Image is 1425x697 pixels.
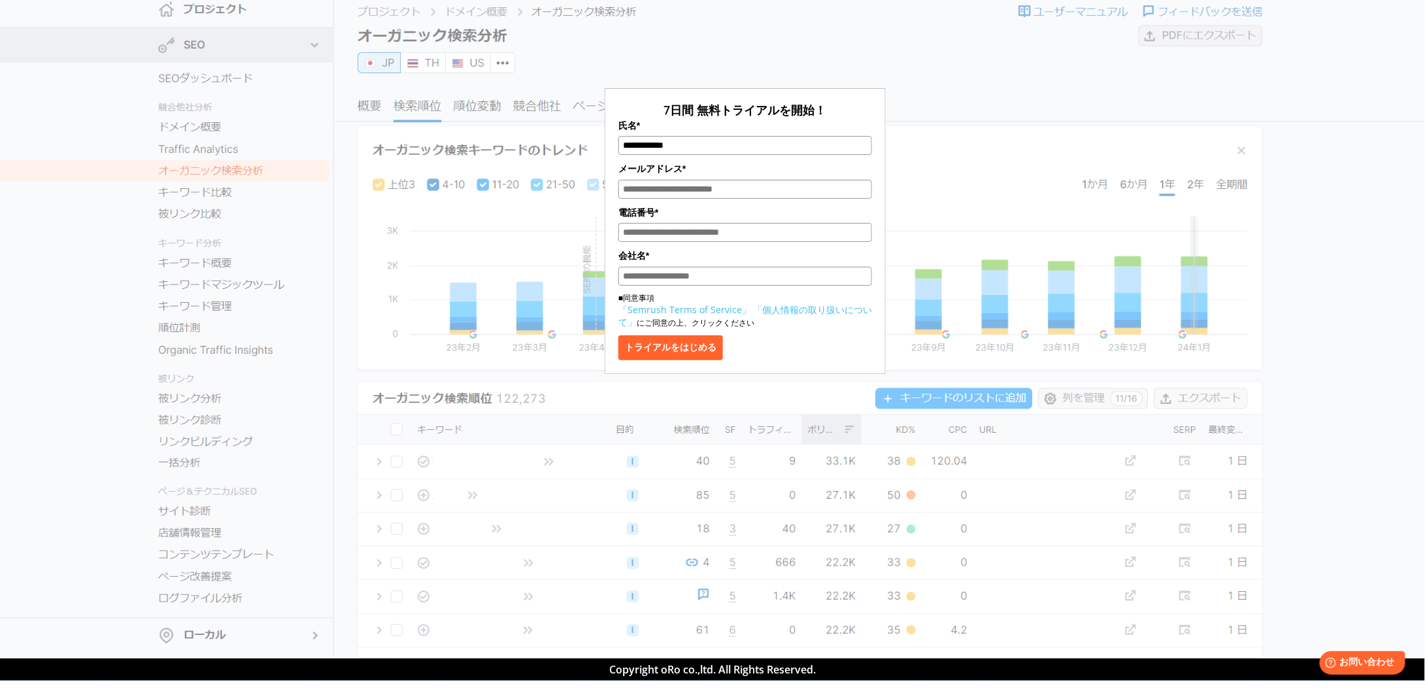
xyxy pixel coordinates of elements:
[1309,646,1411,683] iframe: Help widget launcher
[618,303,872,328] a: 「個人情報の取り扱いについて」
[618,303,751,316] a: 「Semrush Terms of Service」
[664,102,827,118] span: 7日間 無料トライアルを開始！
[618,335,723,360] button: トライアルをはじめる
[618,292,872,329] p: ■同意事項 にご同意の上、クリックください
[618,161,872,176] label: メールアドレス*
[609,662,816,677] span: Copyright oRo co.,ltd. All Rights Reserved.
[618,205,872,220] label: 電話番号*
